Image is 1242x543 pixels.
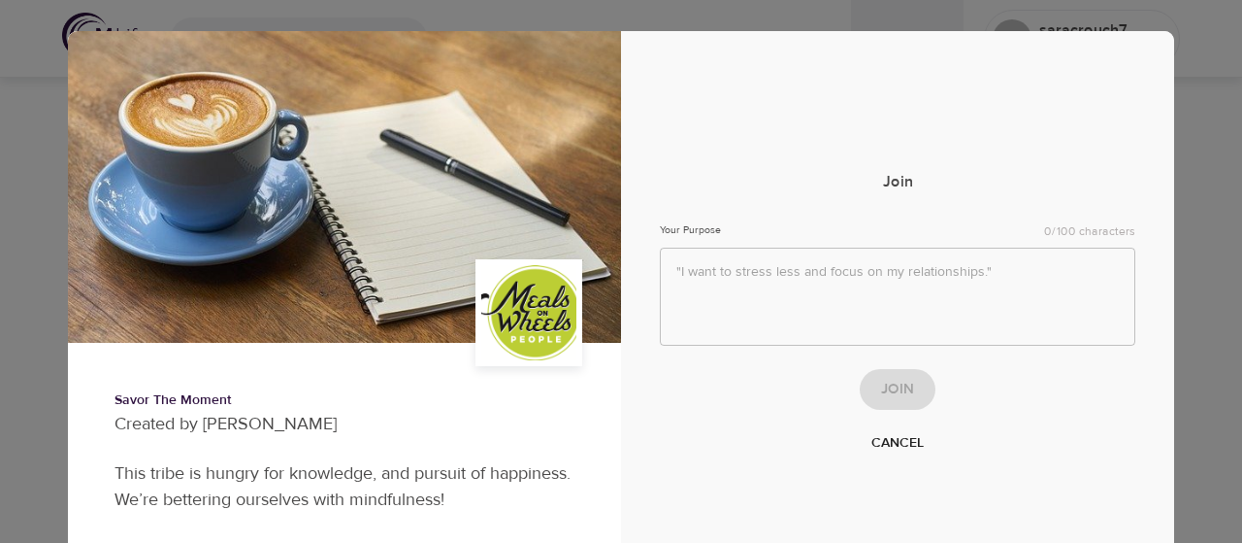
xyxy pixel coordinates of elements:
[871,431,924,456] span: Cancel
[883,172,913,192] h5: Join
[660,224,721,235] label: Your Purpose
[114,460,574,513] p: This tribe is hungry for knowledge, and pursuit of happiness. We’re bettering ourselves with mind...
[1044,223,1135,240] div: 0/100 characters
[114,390,574,411] h6: Savor The Moment
[864,425,931,461] button: Cancel
[114,411,574,437] p: Created by [PERSON_NAME]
